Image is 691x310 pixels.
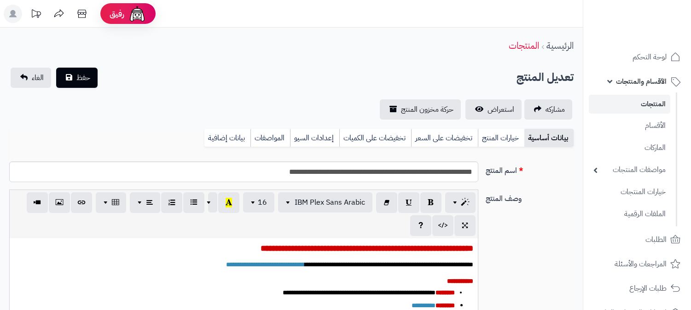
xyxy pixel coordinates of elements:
[546,104,565,115] span: مشاركه
[509,39,539,52] a: المنتجات
[589,138,670,158] a: الماركات
[11,68,51,88] a: الغاء
[589,277,685,299] a: طلبات الإرجاع
[589,182,670,202] a: خيارات المنتجات
[589,204,670,224] a: الملفات الرقمية
[339,129,411,147] a: تخفيضات على الكميات
[204,129,250,147] a: بيانات إضافية
[411,129,478,147] a: تخفيضات على السعر
[615,258,667,270] span: المراجعات والأسئلة
[380,99,461,120] a: حركة مخزون المنتج
[128,5,146,23] img: ai-face.png
[278,192,372,212] button: IBM Plex Sans Arabic
[243,192,274,212] button: 16
[478,129,524,147] a: خيارات المنتج
[250,129,290,147] a: المواصفات
[629,282,667,295] span: طلبات الإرجاع
[589,160,670,180] a: مواصفات المنتجات
[589,116,670,136] a: الأقسام
[465,99,522,120] a: استعراض
[589,229,685,251] a: الطلبات
[589,95,670,114] a: المنتجات
[589,46,685,68] a: لوحة التحكم
[401,104,453,115] span: حركة مخزون المنتج
[32,72,44,83] span: الغاء
[76,72,90,83] span: حفظ
[482,189,577,204] label: وصف المنتج
[589,253,685,275] a: المراجعات والأسئلة
[290,129,339,147] a: إعدادات السيو
[546,39,574,52] a: الرئيسية
[645,233,667,246] span: الطلبات
[56,68,98,88] button: حفظ
[633,51,667,63] span: لوحة التحكم
[524,99,572,120] a: مشاركه
[110,8,124,19] span: رفيق
[482,161,577,176] label: اسم المنتج
[295,197,365,208] span: IBM Plex Sans Arabic
[488,104,514,115] span: استعراض
[616,75,667,88] span: الأقسام والمنتجات
[24,5,47,25] a: تحديثات المنصة
[524,129,574,147] a: بيانات أساسية
[517,68,574,87] h2: تعديل المنتج
[258,197,267,208] span: 16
